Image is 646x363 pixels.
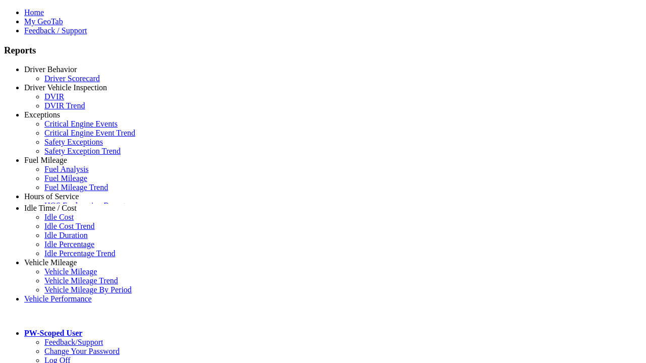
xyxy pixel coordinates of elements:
a: Change Your Password [44,347,120,355]
a: PW-Scoped User [24,329,82,337]
a: Idle Percentage [44,240,94,249]
a: Feedback/Support [44,338,103,346]
a: DVIR Trend [44,101,85,110]
a: Vehicle Mileage Trend [44,276,118,285]
a: Fuel Analysis [44,165,89,173]
a: My GeoTab [24,17,63,26]
a: Home [24,8,44,17]
a: HOS Explanation Reports [44,201,129,210]
a: Safety Exception Trend [44,147,121,155]
a: Vehicle Performance [24,294,92,303]
a: Fuel Mileage Trend [44,183,108,192]
a: Idle Percentage Trend [44,249,115,258]
a: DVIR [44,92,64,101]
a: Critical Engine Events [44,119,118,128]
a: Driver Vehicle Inspection [24,83,107,92]
a: Fuel Mileage [44,174,87,183]
a: Critical Engine Event Trend [44,129,135,137]
a: Vehicle Mileage [24,258,77,267]
a: Idle Time / Cost [24,204,77,212]
a: Vehicle Mileage By Period [44,285,132,294]
a: Vehicle Mileage [44,267,97,276]
a: Hours of Service [24,192,79,201]
h3: Reports [4,45,642,56]
a: Exceptions [24,110,60,119]
a: Idle Duration [44,231,88,239]
a: Safety Exceptions [44,138,103,146]
a: Idle Cost [44,213,74,221]
a: Fuel Mileage [24,156,67,164]
a: Idle Cost Trend [44,222,95,230]
a: Feedback / Support [24,26,87,35]
a: Driver Behavior [24,65,77,74]
a: Driver Scorecard [44,74,100,83]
